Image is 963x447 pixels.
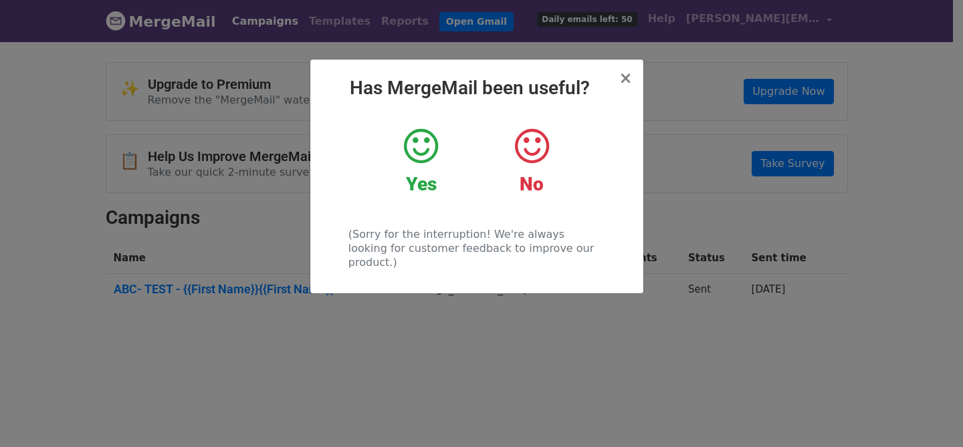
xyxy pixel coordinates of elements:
[486,126,576,196] a: No
[619,70,632,86] button: Close
[619,69,632,88] span: ×
[348,227,605,269] p: (Sorry for the interruption! We're always looking for customer feedback to improve our product.)
[406,173,437,195] strong: Yes
[321,77,633,100] h2: Has MergeMail been useful?
[376,126,466,196] a: Yes
[520,173,544,195] strong: No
